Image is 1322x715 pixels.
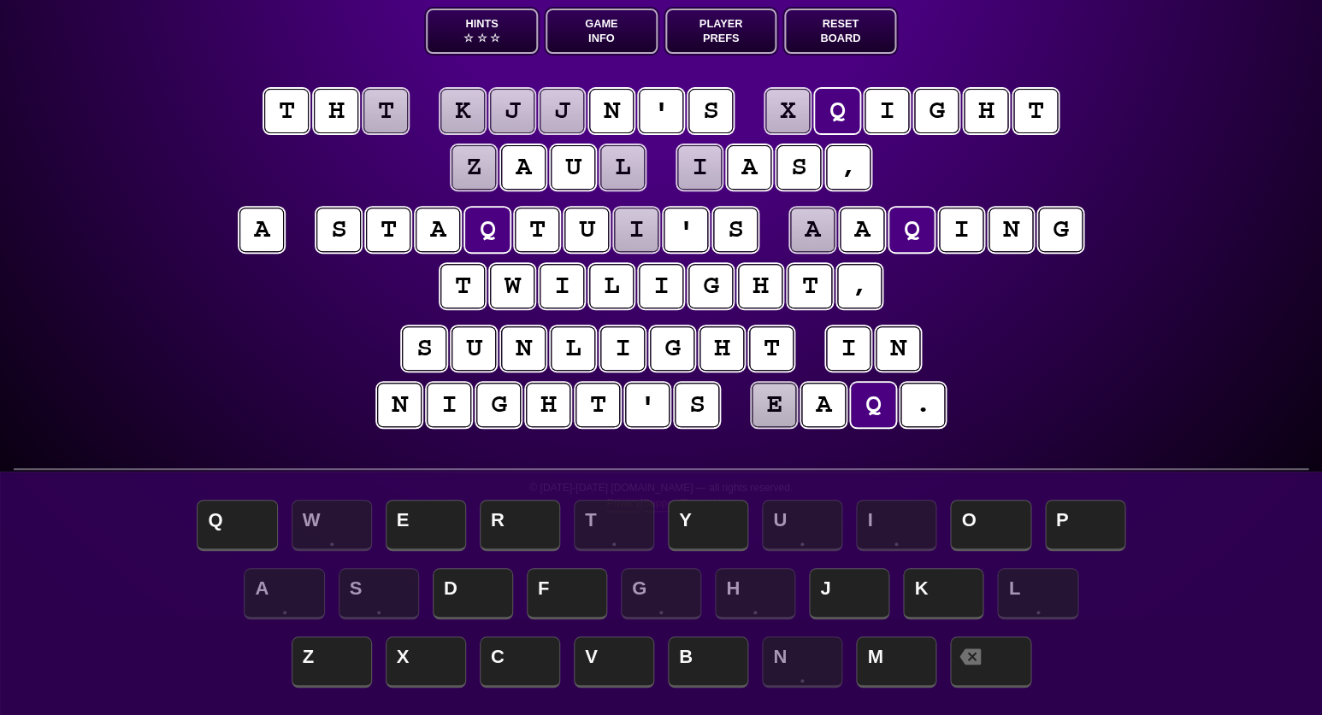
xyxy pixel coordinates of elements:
button: Hints☆ ☆ ☆ [426,9,538,54]
puzzle-tile: ' [625,383,670,427]
puzzle-tile: a [239,208,284,252]
puzzle-tile: , [837,264,882,308]
span: S [339,568,419,619]
puzzle-tile: t [440,264,485,308]
puzzle-tile: a [840,208,884,252]
puzzle-tile: n [876,326,920,371]
puzzle-tile: ' [639,89,683,133]
puzzle-tile: e [752,383,796,427]
button: PlayerPrefs [665,9,777,54]
span: ☆ [490,31,500,45]
puzzle-tile: w [490,264,534,308]
puzzle-tile: q [851,383,895,427]
puzzle-tile: i [600,326,645,371]
span: ☆ [476,31,487,45]
span: L [997,568,1077,619]
puzzle-tile: t [366,208,410,252]
puzzle-tile: k [440,89,485,133]
puzzle-tile: t [264,89,309,133]
span: V [574,636,654,688]
span: C [480,636,560,688]
span: F [527,568,607,619]
puzzle-tile: l [600,145,645,190]
puzzle-tile: i [639,264,683,308]
puzzle-tile: a [801,383,846,427]
span: H [715,568,795,619]
puzzle-tile: h [964,89,1008,133]
span: J [809,568,889,619]
span: M [856,636,936,688]
span: Z [292,636,372,688]
puzzle-tile: , [826,145,871,190]
puzzle-tile: t [749,326,794,371]
span: A [244,568,324,619]
puzzle-tile: t [363,89,408,133]
puzzle-tile: i [865,89,909,133]
puzzle-tile: t [788,264,832,308]
puzzle-tile: i [677,145,722,190]
span: W [292,500,372,551]
puzzle-tile: n [589,89,634,133]
span: R [480,500,560,551]
puzzle-tile: q [465,208,510,252]
span: U [762,500,842,551]
puzzle-tile: s [316,208,361,252]
puzzle-tile: t [1013,89,1058,133]
puzzle-tile: u [564,208,609,252]
puzzle-tile: h [526,383,570,427]
puzzle-tile: h [699,326,744,371]
puzzle-tile: n [989,208,1033,252]
span: E [386,500,466,551]
span: D [433,568,513,619]
puzzle-tile: x [765,89,810,133]
puzzle-tile: u [451,326,496,371]
puzzle-tile: h [314,89,358,133]
puzzle-tile: a [501,145,546,190]
puzzle-tile: q [889,208,934,252]
span: Q [197,500,277,551]
puzzle-tile: g [914,89,959,133]
puzzle-tile: l [551,326,595,371]
puzzle-tile: a [727,145,771,190]
span: N [762,636,842,688]
span: ☆ [463,31,474,45]
button: ResetBoard [784,9,896,54]
span: I [856,500,936,551]
span: P [1045,500,1125,551]
puzzle-tile: t [515,208,559,252]
puzzle-tile: g [476,383,521,427]
span: G [621,568,701,619]
span: K [903,568,983,619]
puzzle-tile: u [551,145,595,190]
span: B [668,636,748,688]
puzzle-tile: i [427,383,471,427]
span: T [574,500,654,551]
puzzle-tile: . [900,383,945,427]
button: GameInfo [546,9,658,54]
puzzle-tile: g [650,326,694,371]
puzzle-tile: ' [664,208,708,252]
puzzle-tile: t [575,383,620,427]
puzzle-tile: s [713,208,758,252]
puzzle-tile: q [815,89,859,133]
puzzle-tile: s [776,145,821,190]
puzzle-tile: g [1038,208,1083,252]
span: Y [668,500,748,551]
span: O [950,500,1030,551]
puzzle-tile: l [589,264,634,308]
puzzle-tile: s [688,89,733,133]
puzzle-tile: j [490,89,534,133]
puzzle-tile: n [501,326,546,371]
puzzle-tile: n [377,383,422,427]
puzzle-tile: i [540,264,584,308]
puzzle-tile: a [416,208,460,252]
puzzle-tile: s [402,326,446,371]
puzzle-tile: a [790,208,835,252]
puzzle-tile: s [675,383,719,427]
puzzle-tile: i [614,208,658,252]
puzzle-tile: i [826,326,871,371]
puzzle-tile: i [939,208,983,252]
puzzle-tile: g [688,264,733,308]
span: X [386,636,466,688]
puzzle-tile: j [540,89,584,133]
